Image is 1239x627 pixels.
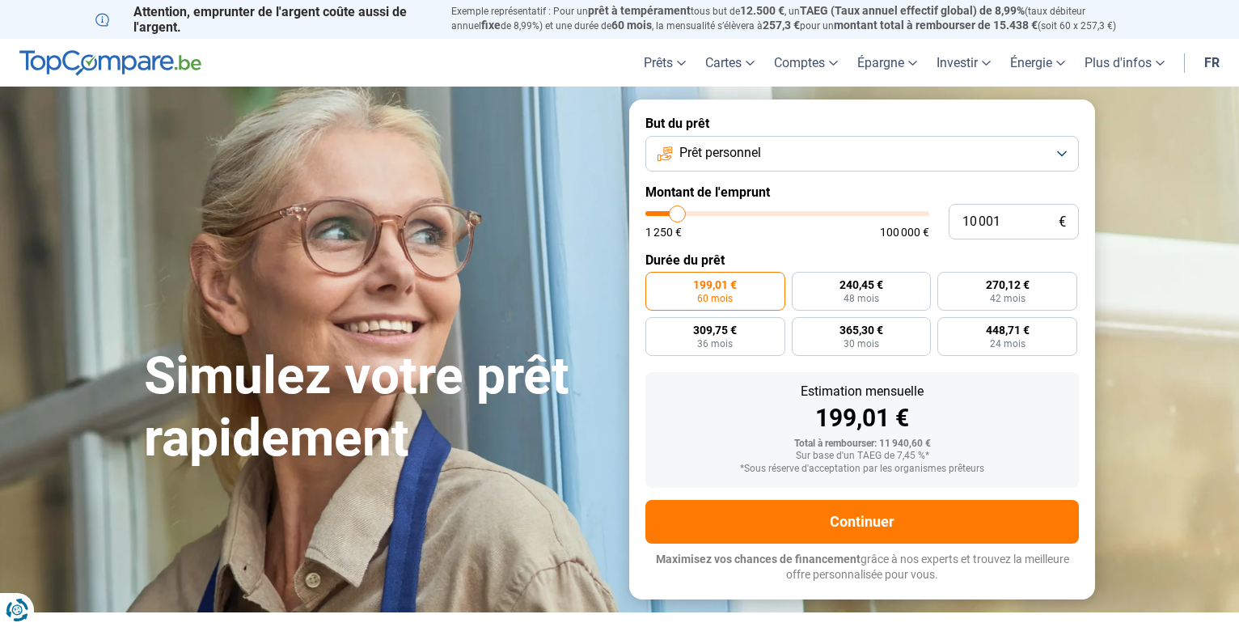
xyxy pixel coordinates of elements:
span: 240,45 € [839,279,883,290]
button: Prêt personnel [645,136,1079,172]
span: 199,01 € [693,279,737,290]
div: Sur base d'un TAEG de 7,45 %* [658,451,1066,462]
a: Investir [927,39,1000,87]
label: But du prêt [645,116,1079,131]
span: € [1059,215,1066,229]
a: Comptes [764,39,848,87]
div: Total à rembourser: 11 940,60 € [658,438,1066,450]
span: 48 mois [844,294,879,303]
span: fixe [481,19,501,32]
div: *Sous réserve d'acceptation par les organismes prêteurs [658,464,1066,475]
a: Cartes [696,39,764,87]
span: prêt à tempérament [588,4,691,17]
a: fr [1195,39,1229,87]
label: Durée du prêt [645,252,1079,268]
span: 42 mois [990,294,1025,303]
a: Plus d'infos [1075,39,1174,87]
span: 30 mois [844,339,879,349]
label: Montant de l'emprunt [645,184,1079,200]
p: Attention, emprunter de l'argent coûte aussi de l'argent. [95,4,432,35]
a: Prêts [634,39,696,87]
p: grâce à nos experts et trouvez la meilleure offre personnalisée pour vous. [645,552,1079,583]
span: 365,30 € [839,324,883,336]
div: 199,01 € [658,406,1066,430]
span: 60 mois [697,294,733,303]
span: 309,75 € [693,324,737,336]
span: TAEG (Taux annuel effectif global) de 8,99% [800,4,1025,17]
a: Énergie [1000,39,1075,87]
span: Maximisez vos chances de financement [656,553,861,566]
img: TopCompare [19,50,201,76]
h1: Simulez votre prêt rapidement [144,345,610,470]
span: montant total à rembourser de 15.438 € [834,19,1038,32]
div: Estimation mensuelle [658,385,1066,398]
span: 270,12 € [986,279,1030,290]
p: Exemple représentatif : Pour un tous but de , un (taux débiteur annuel de 8,99%) et une durée de ... [451,4,1144,33]
button: Continuer [645,500,1079,544]
a: Épargne [848,39,927,87]
span: 257,3 € [763,19,800,32]
span: 100 000 € [880,227,929,238]
span: 60 mois [611,19,652,32]
span: 24 mois [990,339,1025,349]
span: 12.500 € [740,4,784,17]
span: 36 mois [697,339,733,349]
span: Prêt personnel [679,144,761,162]
span: 448,71 € [986,324,1030,336]
span: 1 250 € [645,227,682,238]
